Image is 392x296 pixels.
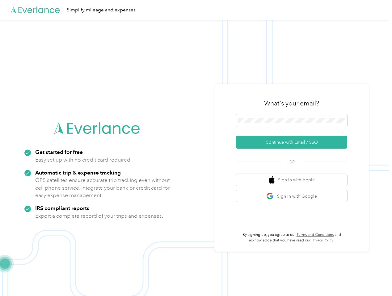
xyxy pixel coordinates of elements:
img: google logo [266,192,274,200]
img: apple logo [269,176,275,184]
a: Terms and Conditions [297,232,334,237]
strong: IRS compliant reports [35,205,89,211]
strong: Automatic trip & expense tracking [35,169,121,176]
strong: Get started for free [35,149,83,155]
span: OR [281,159,302,165]
button: Continue with Email / SSO [236,136,347,149]
p: GPS satellites ensure accurate trip tracking even without cell phone service. Integrate your bank... [35,176,170,199]
div: Simplify mileage and expenses [67,6,136,14]
p: By signing up, you agree to our and acknowledge that you have read our . [236,232,347,243]
button: google logoSign in with Google [236,190,347,202]
p: Easy set up with no credit card required [35,156,130,164]
a: Privacy Policy [311,238,333,243]
button: apple logoSign in with Apple [236,174,347,186]
p: Export a complete record of your trips and expenses. [35,212,163,220]
h3: What's your email? [264,99,319,108]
